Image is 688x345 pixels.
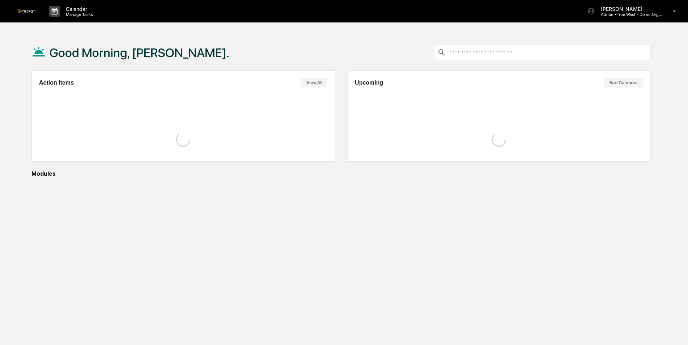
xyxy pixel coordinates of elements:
p: Manage Tasks [60,12,97,17]
h1: Good Morning, [PERSON_NAME]. [50,46,229,60]
h2: Upcoming [355,80,383,86]
div: Modules [31,170,651,177]
p: [PERSON_NAME] [595,6,662,12]
button: See Calendar [604,78,643,88]
button: View All [301,78,327,88]
h2: Action Items [39,80,74,86]
p: Calendar [60,6,97,12]
p: Admin • True West - Demo Organization [595,12,662,17]
img: logo [17,9,35,13]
